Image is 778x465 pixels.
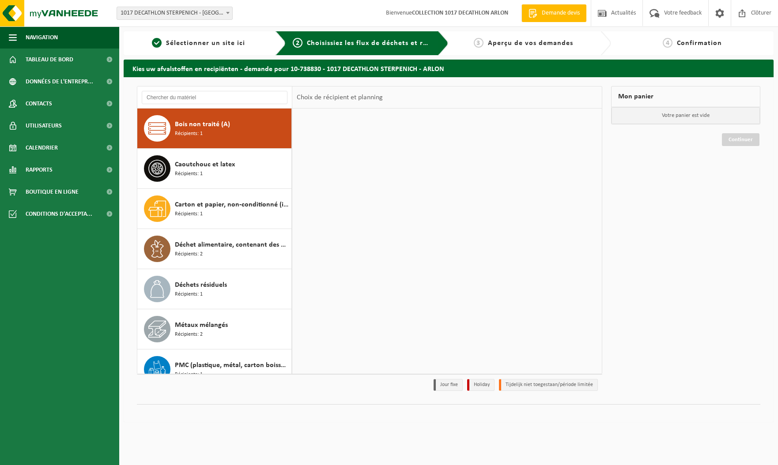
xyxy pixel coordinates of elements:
[26,26,58,49] span: Navigation
[175,170,203,178] span: Récipients: 1
[175,290,203,299] span: Récipients: 1
[175,371,203,379] span: Récipients: 1
[293,38,302,48] span: 2
[175,210,203,218] span: Récipients: 1
[611,86,760,107] div: Mon panier
[137,349,292,390] button: PMC (plastique, métal, carton boisson) (industriel) Récipients: 1
[137,149,292,189] button: Caoutchouc et latex Récipients: 1
[175,320,228,330] span: Métaux mélangés
[137,109,292,149] button: Bois non traité (A) Récipients: 1
[175,159,235,170] span: Caoutchouc et latex
[467,379,495,391] li: Holiday
[26,137,58,159] span: Calendrier
[677,40,722,47] span: Confirmation
[26,181,79,203] span: Boutique en ligne
[175,330,203,339] span: Récipients: 2
[137,189,292,229] button: Carton et papier, non-conditionné (industriel) Récipients: 1
[292,86,387,109] div: Choix de récipient et planning
[137,229,292,269] button: Déchet alimentaire, contenant des produits d'origine animale, non emballé, catégorie 3 Récipients: 2
[26,203,92,225] span: Conditions d'accepta...
[434,379,463,391] li: Jour fixe
[722,133,759,146] a: Continuer
[26,159,53,181] span: Rapports
[124,60,774,77] h2: Kies uw afvalstoffen en recipiënten - demande pour 10-738830 - 1017 DECATHLON STERPENICH - ARLON
[663,38,672,48] span: 4
[117,7,233,20] span: 1017 DECATHLON STERPENICH - ARLON
[26,71,93,93] span: Données de l'entrepr...
[175,280,227,290] span: Déchets résiduels
[26,115,62,137] span: Utilisateurs
[166,40,245,47] span: Sélectionner un site ici
[117,7,232,19] span: 1017 DECATHLON STERPENICH - ARLON
[175,250,203,259] span: Récipients: 2
[26,93,52,115] span: Contacts
[175,199,289,210] span: Carton et papier, non-conditionné (industriel)
[412,10,508,16] strong: COLLECTION 1017 DECATHLON ARLON
[307,40,454,47] span: Choisissiez les flux de déchets et récipients
[488,40,573,47] span: Aperçu de vos demandes
[128,38,268,49] a: 1Sélectionner un site ici
[137,269,292,309] button: Déchets résiduels Récipients: 1
[142,91,287,104] input: Chercher du matériel
[521,4,586,22] a: Demande devis
[612,107,760,124] p: Votre panier est vide
[175,130,203,138] span: Récipients: 1
[26,49,73,71] span: Tableau de bord
[175,119,230,130] span: Bois non traité (A)
[474,38,483,48] span: 3
[152,38,162,48] span: 1
[175,240,289,250] span: Déchet alimentaire, contenant des produits d'origine animale, non emballé, catégorie 3
[499,379,598,391] li: Tijdelijk niet toegestaan/période limitée
[175,360,289,371] span: PMC (plastique, métal, carton boisson) (industriel)
[540,9,582,18] span: Demande devis
[137,309,292,349] button: Métaux mélangés Récipients: 2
